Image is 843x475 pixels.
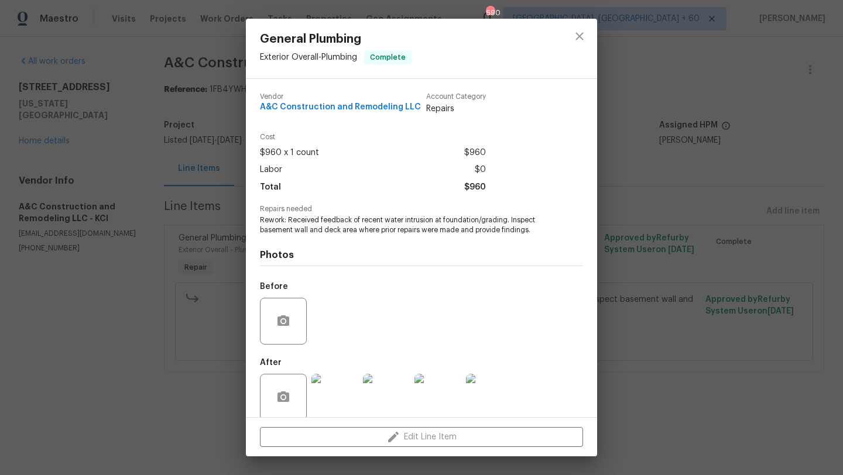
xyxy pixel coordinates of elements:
span: Exterior Overall - Plumbing [260,53,357,61]
h5: After [260,359,282,367]
h4: Photos [260,249,583,261]
span: Vendor [260,93,421,101]
button: close [566,22,594,50]
span: $0 [475,161,486,178]
div: 690 [486,7,494,19]
span: General Plumbing [260,33,412,46]
span: $960 x 1 count [260,144,319,161]
span: $960 [464,179,486,196]
span: A&C Construction and Remodeling LLC [260,103,421,112]
span: Labor [260,161,282,178]
span: Account Category [426,93,486,101]
span: +2 [515,416,525,428]
span: Complete [365,51,410,63]
span: Repairs [426,103,486,115]
h5: Before [260,283,288,291]
span: Cost [260,133,486,141]
span: Repairs needed [260,205,583,213]
span: Total [260,179,281,196]
span: $960 [464,144,486,161]
span: Rework: Received feedback of recent water intrusion at foundation/grading. Inspect basement wall ... [260,215,551,235]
